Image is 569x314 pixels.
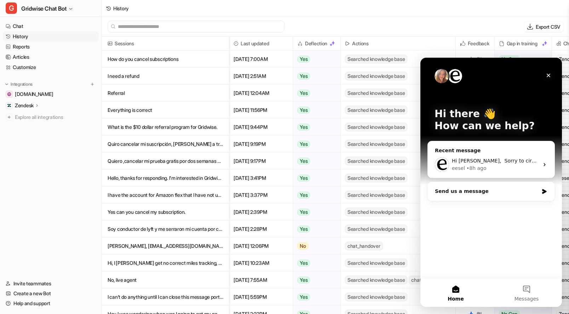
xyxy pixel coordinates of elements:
div: Send us a message [15,130,118,137]
span: Yes [297,158,310,165]
span: Yes [297,225,310,233]
span: Yes [297,73,310,80]
span: Explore all integrations [15,112,96,123]
button: Yes [293,170,337,187]
a: Explore all integrations [3,112,99,122]
span: G [6,2,17,14]
div: History [113,5,129,12]
button: Yes [293,221,337,238]
div: Gap in training [498,36,549,51]
a: History [3,32,99,41]
p: Everything is correct [108,102,223,119]
span: Sessions [105,36,226,51]
span: Searched knowledge base [345,276,407,284]
p: Yes can you cancel my subscription. [108,204,223,221]
a: Articles [3,52,99,62]
a: Reports [3,42,99,52]
img: Zendesk [7,103,11,108]
span: chat_handover [409,276,447,284]
span: Yes [297,56,310,63]
span: [DATE] 9:19PM [232,136,290,153]
span: Yes [297,107,310,114]
button: Yes [293,136,337,153]
p: What is the $10 dollar referral program for Gridwise. [108,119,223,136]
span: Searched knowledge base [345,157,407,165]
img: menu_add.svg [90,82,95,87]
h2: Actions [352,36,369,51]
p: Referral [108,85,223,102]
a: gridwise.io[DOMAIN_NAME] [3,89,99,99]
p: Quiro cancelar mi suscripción, [PERSON_NAME] a través de Google play [108,136,223,153]
span: Searched knowledge base [345,106,407,114]
p: Zendesk [15,102,34,109]
span: [DATE] 12:04AM [232,85,290,102]
div: Close [122,11,134,24]
span: Yes [297,209,310,216]
button: Yes [293,119,337,136]
span: Searched knowledge base [345,259,407,267]
span: Last updated [232,36,290,51]
span: Home [27,239,43,244]
div: • 8h ago [46,107,66,114]
span: [DATE] 9:17PM [232,153,290,170]
span: Yes [297,175,310,182]
span: Yes [297,141,310,148]
button: Yes [293,153,337,170]
button: No Gap [495,51,547,68]
span: Searched knowledge base [345,89,407,97]
button: Yes [293,85,337,102]
a: Help and support [3,298,99,308]
span: [DATE] 11:56PM [232,102,290,119]
button: No [293,238,337,255]
span: Yes [297,259,310,267]
p: Quiero ,cancelar mi prueba gratis por dos semanas no me siento cómodo con esta a [108,153,223,170]
button: Yes [293,272,337,289]
p: How do you cancel subscriptions [108,51,223,68]
p: No, live agent [108,272,223,289]
p: Export CSV [536,23,561,30]
span: [DATE] 12:06PM [232,238,290,255]
span: Searched knowledge base [345,293,407,301]
button: Yes [293,255,337,272]
span: [DATE] 3:41PM [232,170,290,187]
h2: Deflection [305,36,327,51]
a: Chat [3,21,99,31]
span: [DATE] 10:23AM [232,255,290,272]
iframe: Intercom live chat [420,58,562,307]
span: Yes [297,124,310,131]
span: [DOMAIN_NAME] [15,91,53,98]
span: Searched knowledge base [345,208,407,216]
button: Export CSV [524,22,563,32]
span: [DATE] 7:55AM [232,272,290,289]
span: Gridwise Chat Bot [21,4,67,13]
button: Yes [293,204,337,221]
span: Searched knowledge base [345,55,407,63]
img: explore all integrations [6,114,13,121]
p: Hello, thanks for responding. I'm interested in Gridwise. Solo app seems to be t [108,170,223,187]
span: No [297,242,309,250]
div: Send us a message [7,124,134,143]
span: [DATE] 5:59PM [232,289,290,306]
span: Searched knowledge base [345,123,407,131]
span: No Gap [499,56,520,63]
span: [DATE] 2:28PM [232,221,290,238]
span: Searched knowledge base [345,140,407,148]
p: Integrations [11,81,33,87]
p: [PERSON_NAME], [EMAIL_ADDRESS][DOMAIN_NAME] [108,238,223,255]
span: [DATE] 9:44PM [232,119,290,136]
span: Searched knowledge base [345,191,407,199]
a: Customize [3,62,99,72]
span: [DATE] 3:37PM [232,187,290,204]
button: Yes [293,187,337,204]
button: Yes [293,289,337,306]
span: Yes [297,276,310,284]
span: Searched knowledge base [345,72,407,80]
p: I need a refund [108,68,223,85]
